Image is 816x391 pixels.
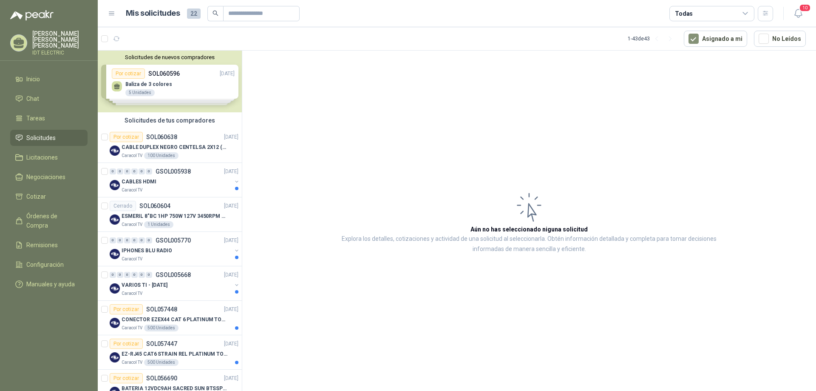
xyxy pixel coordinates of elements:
[628,32,677,46] div: 1 - 43 de 43
[110,318,120,328] img: Company Logo
[139,203,170,209] p: SOL060604
[110,214,120,225] img: Company Logo
[131,272,138,278] div: 0
[110,249,120,259] img: Company Logo
[122,290,142,297] p: Caracol TV
[131,237,138,243] div: 0
[799,4,811,12] span: 10
[10,91,88,107] a: Chat
[110,132,143,142] div: Por cotizar
[144,152,178,159] div: 100 Unidades
[139,168,145,174] div: 0
[224,168,238,176] p: [DATE]
[26,192,46,201] span: Cotizar
[224,202,238,210] p: [DATE]
[224,340,238,348] p: [DATE]
[122,281,167,289] p: VARIOS TI - [DATE]
[110,235,240,263] a: 0 0 0 0 0 0 GSOL005770[DATE] Company LogoIPHONES BLU RADIOCaracol TV
[146,134,177,140] p: SOL060638
[122,359,142,366] p: Caracol TV
[224,237,238,245] p: [DATE]
[146,168,152,174] div: 0
[110,168,116,174] div: 0
[122,316,227,324] p: CONECTOR EZEX44 CAT 6 PLATINUM TOOLS
[10,110,88,126] a: Tareas
[122,247,172,255] p: IPHONES BLU RADIO
[146,306,177,312] p: SOL057448
[98,335,242,370] a: Por cotizarSOL057447[DATE] Company LogoEZ-RJ45 CAT6 STRAIN REL PLATINUM TOOLSCaracol TV500 Unidades
[146,272,152,278] div: 0
[144,221,173,228] div: 1 Unidades
[26,74,40,84] span: Inicio
[110,373,143,383] div: Por cotizar
[10,208,88,234] a: Órdenes de Compra
[110,304,143,314] div: Por cotizar
[101,54,238,60] button: Solicitudes de nuevos compradores
[32,31,88,49] p: [PERSON_NAME] [PERSON_NAME] [PERSON_NAME]
[122,221,142,228] p: Caracol TV
[212,10,218,16] span: search
[26,114,45,123] span: Tareas
[224,305,238,314] p: [DATE]
[26,240,58,250] span: Remisiones
[144,325,178,331] div: 500 Unidades
[10,257,88,273] a: Configuración
[10,130,88,146] a: Solicitudes
[156,168,191,174] p: GSOL005938
[10,188,88,205] a: Cotizar
[98,197,242,232] a: CerradoSOL060604[DATE] Company LogoESMERIL 8"BC 1HP 750W 127V 3450RPM URREACaracol TV1 Unidades
[26,260,64,269] span: Configuración
[122,350,227,358] p: EZ-RJ45 CAT6 STRAIN REL PLATINUM TOOLS
[754,31,806,47] button: No Leídos
[156,237,191,243] p: GSOL005770
[684,31,747,47] button: Asignado a mi
[146,341,177,347] p: SOL057447
[26,94,39,103] span: Chat
[126,7,180,20] h1: Mis solicitudes
[122,325,142,331] p: Caracol TV
[117,168,123,174] div: 0
[110,180,120,190] img: Company Logo
[110,283,120,294] img: Company Logo
[124,272,130,278] div: 0
[117,237,123,243] div: 0
[122,143,227,151] p: CABLE DUPLEX NEGRO CENTELSA 2X12 (COLOR NEGRO)
[146,375,177,381] p: SOL056690
[110,339,143,349] div: Por cotizar
[26,133,56,143] span: Solicitudes
[790,6,806,21] button: 10
[98,128,242,163] a: Por cotizarSOL060638[DATE] Company LogoCABLE DUPLEX NEGRO CENTELSA 2X12 (COLOR NEGRO)Caracol TV10...
[26,153,58,162] span: Licitaciones
[146,237,152,243] div: 0
[10,276,88,292] a: Manuales y ayuda
[327,234,731,254] p: Explora los detalles, cotizaciones y actividad de una solicitud al seleccionarla. Obtén informaci...
[124,237,130,243] div: 0
[122,152,142,159] p: Caracol TV
[110,146,120,156] img: Company Logo
[139,272,145,278] div: 0
[144,359,178,366] div: 500 Unidades
[110,201,136,211] div: Cerrado
[10,237,88,253] a: Remisiones
[110,166,240,194] a: 0 0 0 0 0 0 GSOL005938[DATE] Company LogoCABLES HDMICaracol TV
[122,256,142,263] p: Caracol TV
[110,270,240,297] a: 0 0 0 0 0 0 GSOL005668[DATE] Company LogoVARIOS TI - [DATE]Caracol TV
[675,9,693,18] div: Todas
[224,374,238,382] p: [DATE]
[26,211,79,230] span: Órdenes de Compra
[98,112,242,128] div: Solicitudes de tus compradores
[187,9,201,19] span: 22
[122,212,227,220] p: ESMERIL 8"BC 1HP 750W 127V 3450RPM URREA
[224,271,238,279] p: [DATE]
[139,237,145,243] div: 0
[10,10,54,20] img: Logo peakr
[110,272,116,278] div: 0
[98,51,242,112] div: Solicitudes de nuevos compradoresPor cotizarSOL060596[DATE] Baliza de 3 colores5 UnidadesPor coti...
[26,172,65,182] span: Negociaciones
[10,169,88,185] a: Negociaciones
[470,225,588,234] h3: Aún no has seleccionado niguna solicitud
[117,272,123,278] div: 0
[122,187,142,194] p: Caracol TV
[110,237,116,243] div: 0
[98,301,242,335] a: Por cotizarSOL057448[DATE] Company LogoCONECTOR EZEX44 CAT 6 PLATINUM TOOLSCaracol TV500 Unidades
